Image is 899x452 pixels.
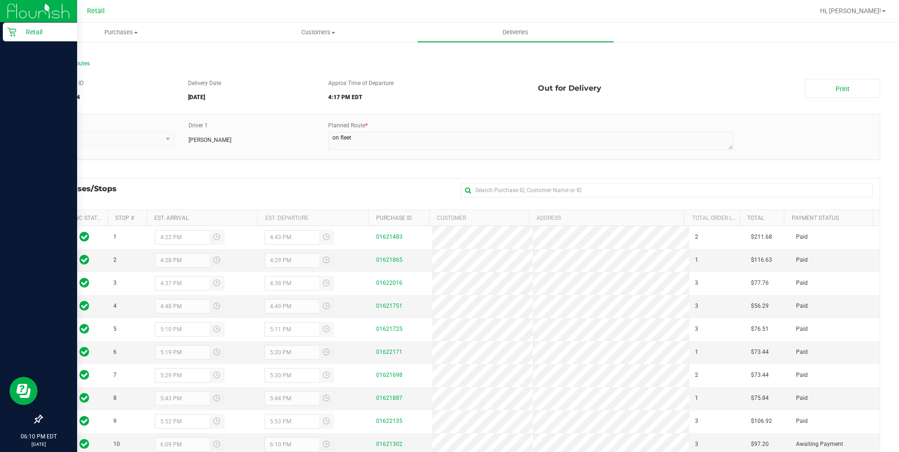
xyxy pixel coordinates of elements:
span: 2 [113,256,117,265]
span: 3 [695,279,698,288]
span: In Sync [79,253,89,266]
span: 3 [695,440,698,449]
span: $75.84 [751,394,769,403]
span: $73.44 [751,348,769,357]
a: 01621865 [376,257,402,263]
span: Awaiting Payment [796,440,843,449]
span: 3 [695,302,698,311]
a: 01621483 [376,234,402,240]
span: $106.92 [751,417,772,426]
span: 10 [113,440,120,449]
a: Total [747,215,764,221]
th: Address [529,210,684,226]
p: 06:10 PM EDT [4,432,73,441]
a: Est. Arrival [154,215,189,221]
a: Purchases [23,23,220,42]
a: Sync Status [68,215,104,221]
span: 1 [113,233,117,242]
a: Payment Status [792,215,839,221]
span: Paid [796,233,808,242]
span: 3 [695,417,698,426]
h5: [DATE] [188,94,314,101]
span: Out for Delivery [538,79,601,98]
a: 01622016 [376,280,402,286]
span: $73.44 [751,371,769,380]
span: Paid [796,394,808,403]
input: Search Purchase ID, Customer Name or ID [461,183,873,197]
span: 5 [113,325,117,334]
p: [DATE] [4,441,73,448]
span: 3 [695,325,698,334]
a: 01621698 [376,372,402,378]
h5: 4:17 PM EDT [328,94,524,101]
span: Paid [796,371,808,380]
a: 01621887 [376,395,402,401]
span: Purchases [23,28,220,37]
a: Stop # [115,215,134,221]
th: Est. Departure [257,210,368,226]
span: [PERSON_NAME] [189,136,231,144]
span: Deliveries [490,28,541,37]
span: In Sync [79,230,89,243]
span: Paid [796,325,808,334]
label: Delivery Date [188,79,221,87]
span: Paid [796,279,808,288]
span: 3 [113,279,117,288]
span: $77.76 [751,279,769,288]
span: Purchases/Stops [49,183,126,195]
span: 1 [695,394,698,403]
span: $76.51 [751,325,769,334]
span: Retail [87,7,105,15]
span: In Sync [79,368,89,382]
span: 7 [113,371,117,380]
a: Print Manifest [805,79,880,98]
label: Approx Time of Departure [328,79,394,87]
span: In Sync [79,414,89,428]
a: Purchase ID [376,215,412,221]
span: 2 [695,233,698,242]
a: Deliveries [417,23,614,42]
span: In Sync [79,345,89,358]
span: In Sync [79,391,89,405]
span: Paid [796,256,808,265]
span: 4 [113,302,117,311]
span: $97.20 [751,440,769,449]
span: 9 [113,417,117,426]
a: Customers [220,23,417,42]
a: 01621302 [376,441,402,447]
span: 1 [695,256,698,265]
span: $116.63 [751,256,772,265]
th: Total Order Lines [684,210,740,226]
span: 2 [695,371,698,380]
span: $56.29 [751,302,769,311]
inline-svg: Retail [7,27,16,37]
span: Customers [220,28,416,37]
th: Customer [429,210,529,226]
span: Paid [796,417,808,426]
iframe: Resource center [9,377,38,405]
label: Driver 1 [189,121,208,130]
label: Planned Route [328,121,368,130]
span: In Sync [79,299,89,312]
a: 01621751 [376,303,402,309]
span: 1 [695,348,698,357]
span: $211.68 [751,233,772,242]
span: Paid [796,302,808,311]
a: 01622135 [376,418,402,424]
a: 01621725 [376,326,402,332]
span: In Sync [79,322,89,335]
a: 01622171 [376,349,402,355]
p: Retail [16,26,73,38]
span: In Sync [79,437,89,451]
span: In Sync [79,276,89,289]
span: Paid [796,348,808,357]
span: 6 [113,348,117,357]
span: Hi, [PERSON_NAME]! [820,7,881,15]
span: 8 [113,394,117,403]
